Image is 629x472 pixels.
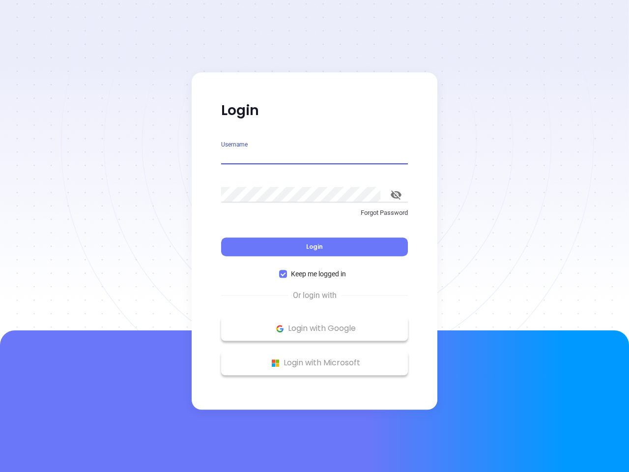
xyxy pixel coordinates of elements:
[221,142,248,147] label: Username
[221,316,408,341] button: Google Logo Login with Google
[226,355,403,370] p: Login with Microsoft
[221,351,408,375] button: Microsoft Logo Login with Microsoft
[287,268,350,279] span: Keep me logged in
[221,208,408,226] a: Forgot Password
[274,323,286,335] img: Google Logo
[384,183,408,206] button: toggle password visibility
[226,321,403,336] p: Login with Google
[288,290,342,301] span: Or login with
[221,237,408,256] button: Login
[221,102,408,119] p: Login
[221,208,408,218] p: Forgot Password
[269,357,282,369] img: Microsoft Logo
[306,242,323,251] span: Login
